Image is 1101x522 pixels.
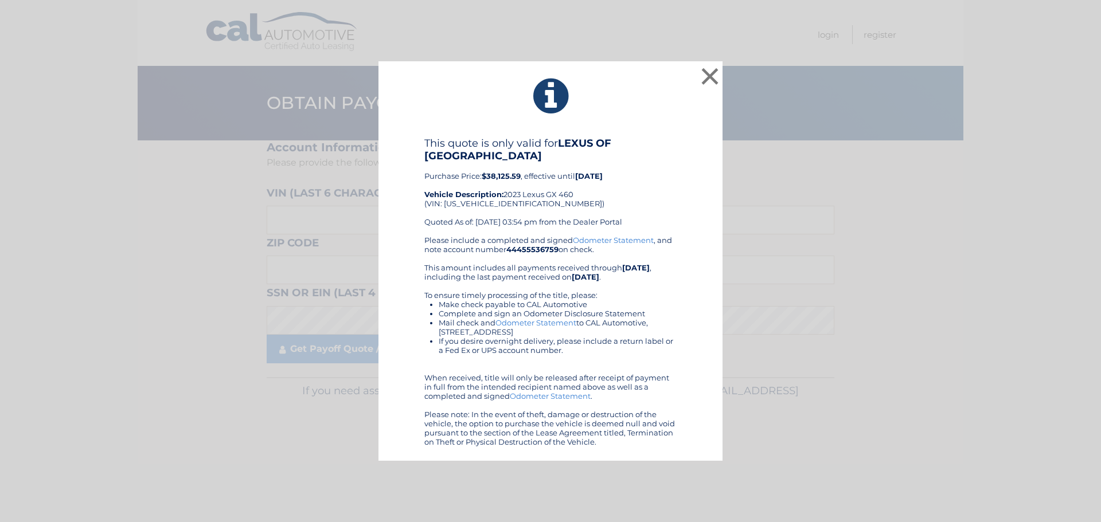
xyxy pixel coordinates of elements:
li: If you desire overnight delivery, please include a return label or a Fed Ex or UPS account number. [439,336,677,355]
b: [DATE] [622,263,650,272]
div: Purchase Price: , effective until 2023 Lexus GX 460 (VIN: [US_VEHICLE_IDENTIFICATION_NUMBER]) Quo... [424,137,677,236]
h4: This quote is only valid for [424,137,677,162]
li: Complete and sign an Odometer Disclosure Statement [439,309,677,318]
a: Odometer Statement [510,391,591,401]
li: Mail check and to CAL Automotive, [STREET_ADDRESS] [439,318,677,336]
b: 44455536759 [506,245,559,254]
strong: Vehicle Description: [424,190,503,199]
b: $38,125.59 [482,171,521,180]
button: × [698,65,721,88]
b: [DATE] [575,171,603,180]
a: Odometer Statement [495,318,576,327]
div: Please include a completed and signed , and note account number on check. This amount includes al... [424,236,677,446]
b: [DATE] [572,272,599,281]
a: Odometer Statement [573,236,654,245]
b: LEXUS OF [GEOGRAPHIC_DATA] [424,137,611,162]
li: Make check payable to CAL Automotive [439,300,677,309]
